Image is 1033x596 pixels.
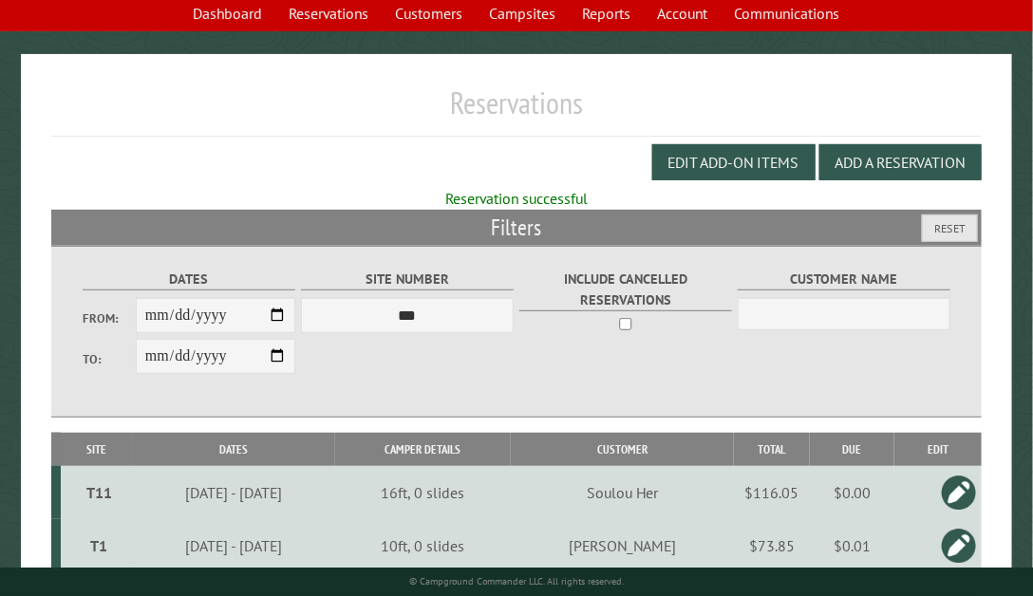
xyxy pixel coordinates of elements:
label: Dates [83,269,295,290]
td: Soulou Her [511,466,734,519]
button: Reset [922,214,978,242]
td: [PERSON_NAME] [511,519,734,572]
div: [DATE] - [DATE] [136,483,332,502]
label: Site Number [301,269,514,290]
h2: Filters [51,210,981,246]
div: T11 [68,483,129,502]
h1: Reservations [51,84,981,137]
th: Dates [133,433,335,466]
label: Customer Name [738,269,950,290]
button: Edit Add-on Items [652,144,816,180]
label: Include Cancelled Reservations [519,269,732,310]
th: Site [61,433,132,466]
td: $0.01 [810,519,894,572]
label: To: [83,350,136,368]
label: From: [83,309,136,327]
th: Camper Details [335,433,512,466]
div: [DATE] - [DATE] [136,536,332,555]
div: T1 [68,536,129,555]
td: 10ft, 0 slides [335,519,512,572]
th: Edit [894,433,981,466]
td: $116.05 [734,466,810,519]
th: Total [734,433,810,466]
div: Reservation successful [51,188,981,209]
th: Customer [511,433,734,466]
small: © Campground Commander LLC. All rights reserved. [409,575,624,587]
td: $0.00 [810,466,894,519]
td: $73.85 [734,519,810,572]
td: 16ft, 0 slides [335,466,512,519]
th: Due [810,433,894,466]
button: Add a Reservation [819,144,982,180]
